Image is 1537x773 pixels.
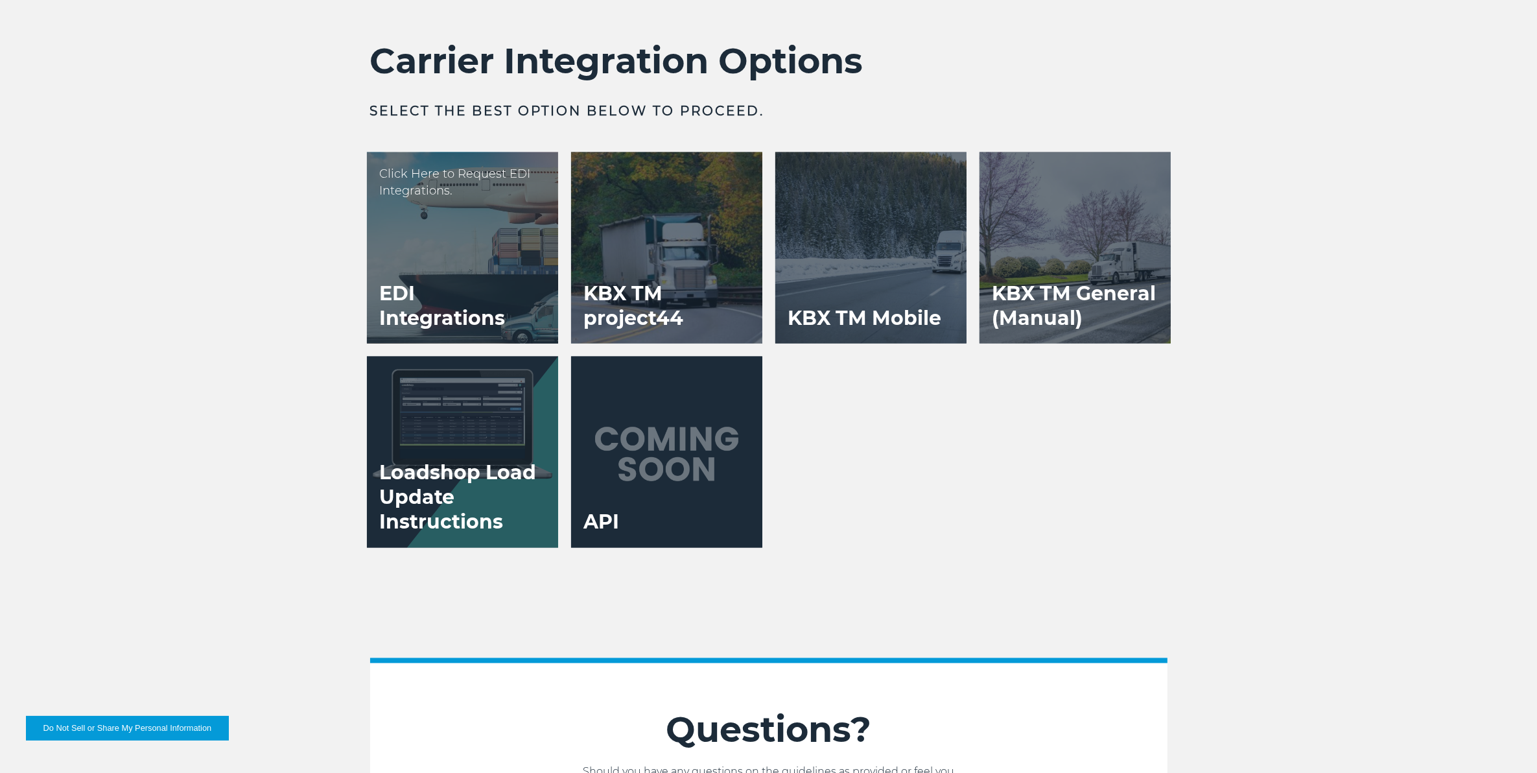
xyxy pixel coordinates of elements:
[367,448,558,548] h3: Loadshop Load Update Instructions
[1472,711,1537,773] iframe: Chat Widget
[370,102,1167,120] h3: Select the best option below to proceed.
[775,293,955,344] h3: KBX TM Mobile
[367,152,558,344] a: EDI Integrations
[980,152,1171,344] a: KBX TM General (Manual)
[571,497,633,548] h3: API
[571,357,762,548] a: API
[367,268,558,344] h3: EDI Integrations
[380,165,545,199] p: Click Here to Request EDI Integrations.
[980,268,1171,344] h3: KBX TM General (Manual)
[370,40,1167,82] h2: Carrier Integration Options
[571,268,762,344] h3: KBX TM project44
[775,152,967,344] a: KBX TM Mobile
[367,357,558,548] a: Loadshop Load Update Instructions
[370,709,1167,752] h2: Questions?
[571,152,762,344] a: KBX TM project44
[26,716,229,741] button: Do Not Sell or Share My Personal Information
